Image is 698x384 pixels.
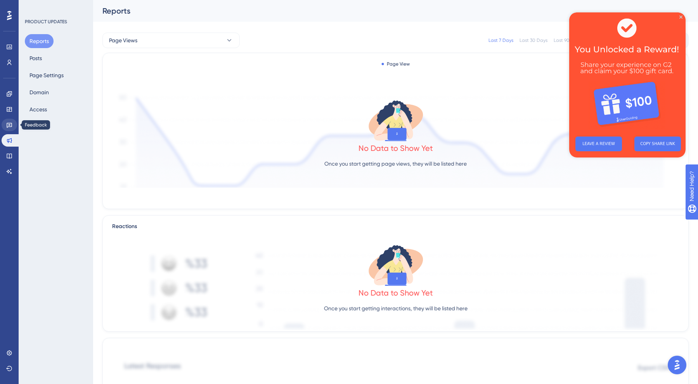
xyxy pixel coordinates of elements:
button: Page Settings [25,68,68,82]
iframe: UserGuiding AI Assistant Launcher [665,353,689,377]
span: Page Views [109,36,137,45]
div: No Data to Show Yet [359,143,433,154]
button: Access [25,102,52,116]
div: Page View [381,61,410,67]
div: No Data to Show Yet [359,287,433,298]
div: Reports [102,5,669,16]
div: Last 30 Days [520,37,547,43]
div: Reactions [112,222,679,231]
button: Page Views [102,33,240,48]
div: Last 7 Days [488,37,513,43]
div: Close Preview [110,3,113,6]
button: Reports [25,34,54,48]
button: COPY SHARE LINK [65,124,112,139]
button: Domain [25,85,54,99]
span: Need Help? [18,2,48,11]
p: Once you start getting page views, they will be listed here [324,159,467,168]
button: LEAVE A REVIEW [6,124,53,139]
p: Once you start getting interactions, they will be listed here [324,304,468,313]
button: Posts [25,51,47,65]
div: PRODUCT UPDATES [25,19,67,25]
div: Last 90 Days [554,37,582,43]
